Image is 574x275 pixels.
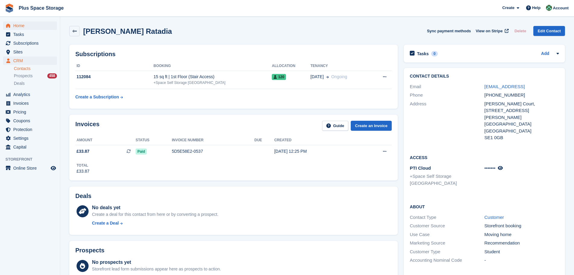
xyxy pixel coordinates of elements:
th: Invoice number [172,136,254,145]
div: 0 [431,51,438,56]
div: Create a Subscription [75,94,119,100]
div: [PERSON_NAME] Court, [STREET_ADDRESS][PERSON_NAME] [485,101,559,121]
a: View on Stripe [473,26,510,36]
div: 112084 [75,74,154,80]
div: Moving home [485,231,559,238]
a: menu [3,56,57,65]
div: Create a deal for this contact from here or by converting a prospect. [92,211,218,218]
div: Marketing Source [410,240,484,247]
a: Deals [14,80,57,87]
h2: Invoices [75,121,99,131]
div: SE1 0GB [485,134,559,141]
a: menu [3,117,57,125]
th: Tenancy [310,61,371,71]
span: Home [13,21,49,30]
a: menu [3,39,57,47]
span: Sites [13,48,49,56]
div: Recommendation [485,240,559,247]
a: Contacts [14,66,57,72]
span: Subscriptions [13,39,49,47]
a: menu [3,99,57,107]
h2: Tasks [417,51,429,56]
span: ••••••• [485,165,496,171]
th: Status [136,136,172,145]
a: menu [3,125,57,134]
h2: [PERSON_NAME] Ratadia [83,27,172,35]
h2: Subscriptions [75,51,392,58]
a: Guide [322,121,349,131]
span: Invoices [13,99,49,107]
div: Student [485,248,559,255]
a: menu [3,143,57,151]
div: Total [77,163,89,168]
a: menu [3,108,57,116]
div: 458 [47,73,57,78]
h2: Access [410,154,559,160]
span: Capital [13,143,49,151]
div: [PHONE_NUMBER] [485,92,559,99]
a: Create a Subscription [75,91,123,103]
a: Create an Invoice [351,121,392,131]
h2: Contact Details [410,74,559,79]
span: Help [532,5,541,11]
div: +Space Self Storage [GEOGRAPHIC_DATA] [154,80,272,85]
div: No prospects yet [92,259,221,266]
a: menu [3,164,57,172]
div: Storefront lead form submissions appear here as prospects to action. [92,266,221,272]
span: CRM [13,56,49,65]
a: [EMAIL_ADDRESS] [485,84,525,89]
a: Create a Deal [92,220,218,226]
span: 120 [272,74,286,80]
a: menu [3,21,57,30]
span: Prospects [14,73,33,79]
span: View on Stripe [476,28,503,34]
span: Storefront [5,156,60,162]
a: Preview store [50,165,57,172]
h2: About [410,203,559,209]
div: Email [410,83,484,90]
div: Storefront booking [485,222,559,229]
span: Tasks [13,30,49,39]
h2: Deals [75,193,91,200]
span: [DATE] [310,74,324,80]
span: Analytics [13,90,49,99]
div: Accounting Nominal Code [410,257,484,264]
span: Settings [13,134,49,142]
div: [GEOGRAPHIC_DATA] [485,121,559,128]
div: - [485,257,559,264]
a: menu [3,134,57,142]
img: Karolis Stasinskas [546,5,552,11]
span: Deals [14,81,25,86]
span: Online Store [13,164,49,172]
div: No deals yet [92,204,218,211]
div: 5D5E58E2-0537 [172,148,254,155]
a: Plus Space Storage [16,3,66,13]
a: Customer [485,215,504,220]
th: Due [254,136,274,145]
div: [DATE] 12:25 PM [274,148,359,155]
div: Use Case [410,231,484,238]
div: [GEOGRAPHIC_DATA] [485,128,559,135]
th: Allocation [272,61,310,71]
span: Protection [13,125,49,134]
div: 15 sq ft | 1st Floor (Stair Access) [154,74,272,80]
a: Prospects 458 [14,73,57,79]
div: Contact Type [410,214,484,221]
th: Created [274,136,359,145]
span: Ongoing [331,74,347,79]
span: Create [502,5,514,11]
span: Paid [136,149,147,155]
img: stora-icon-8386f47178a22dfd0bd8f6a31ec36ba5ce8667c1dd55bd0f319d3a0aa187defe.svg [5,4,14,13]
th: Amount [75,136,136,145]
span: Account [553,5,569,11]
a: menu [3,90,57,99]
span: Pricing [13,108,49,116]
span: £33.87 [77,148,89,155]
div: Customer Type [410,248,484,255]
div: £33.87 [77,168,89,174]
div: Create a Deal [92,220,119,226]
th: Booking [154,61,272,71]
div: Address [410,101,484,141]
a: menu [3,30,57,39]
a: Edit Contact [533,26,565,36]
